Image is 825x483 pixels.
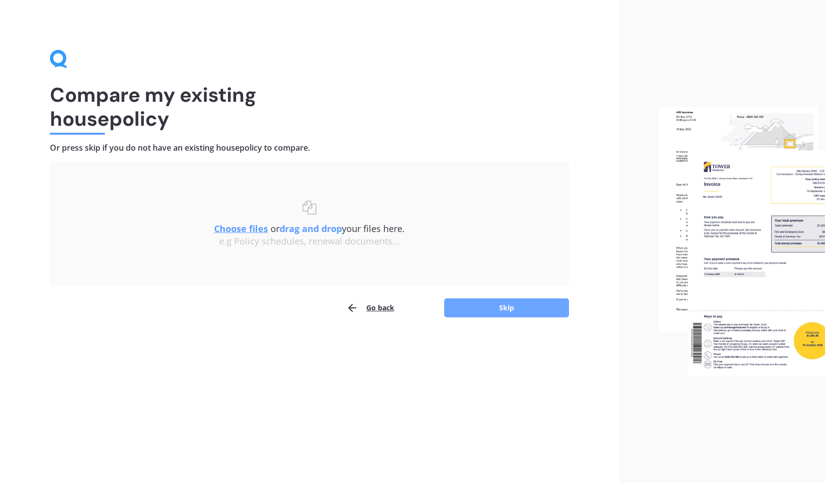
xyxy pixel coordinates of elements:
button: Skip [444,298,569,317]
div: e.g Policy schedules, renewal documents... [70,236,549,247]
h4: Or press skip if you do not have an existing house policy to compare. [50,143,569,153]
img: files.webp [659,107,825,376]
u: Choose files [214,223,268,235]
button: Go back [346,298,394,318]
b: drag and drop [279,223,342,235]
h1: Compare my existing house policy [50,83,569,131]
span: or your files here. [214,223,405,235]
